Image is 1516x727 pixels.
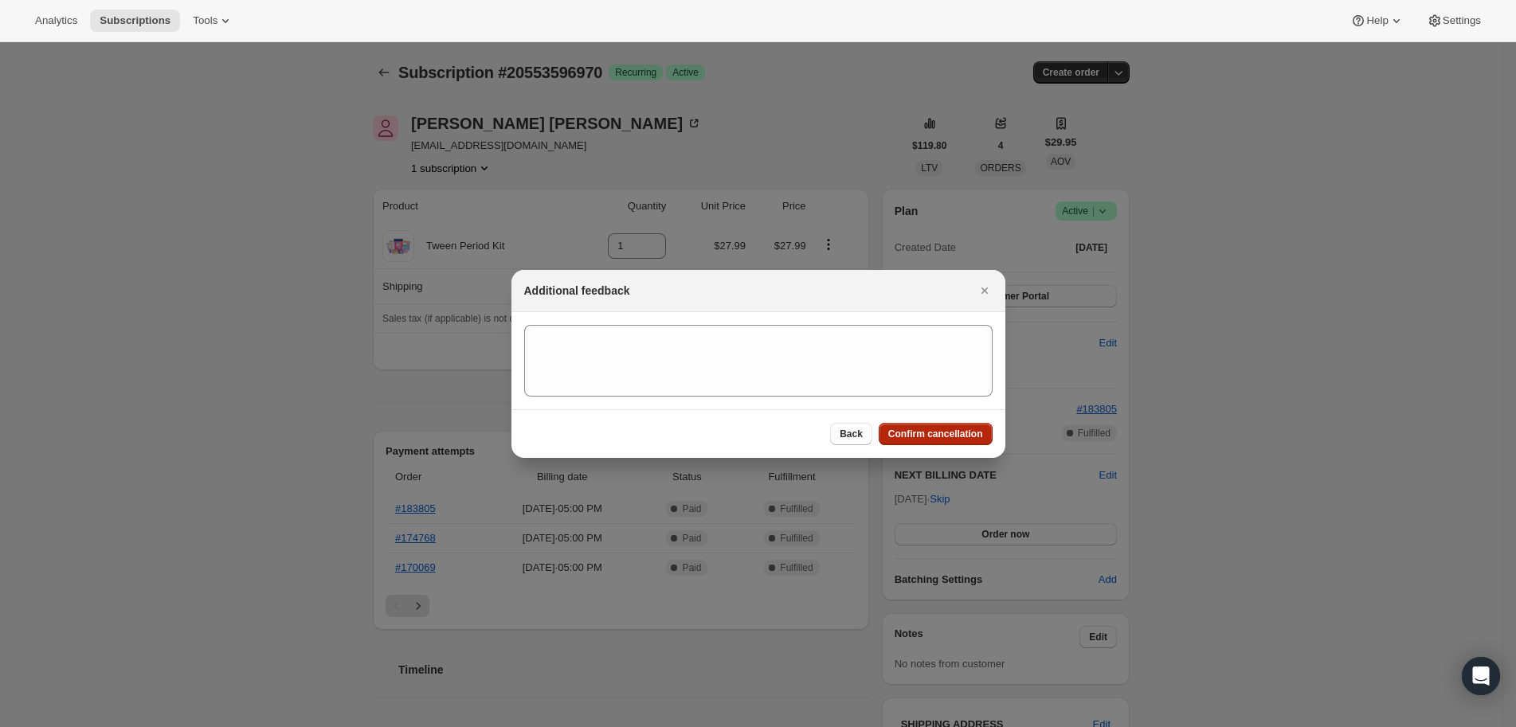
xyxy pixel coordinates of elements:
button: Analytics [25,10,87,32]
button: Help [1341,10,1413,32]
div: Open Intercom Messenger [1462,657,1500,695]
span: Settings [1443,14,1481,27]
button: Back [830,423,872,445]
span: Confirm cancellation [888,428,983,440]
span: Tools [193,14,217,27]
span: Help [1366,14,1388,27]
button: Settings [1417,10,1491,32]
button: Subscriptions [90,10,180,32]
button: Close [973,279,996,302]
button: Tools [183,10,243,32]
button: Confirm cancellation [879,423,993,445]
h2: Additional feedback [524,283,630,299]
span: Back [840,428,863,440]
span: Subscriptions [100,14,170,27]
span: Analytics [35,14,77,27]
